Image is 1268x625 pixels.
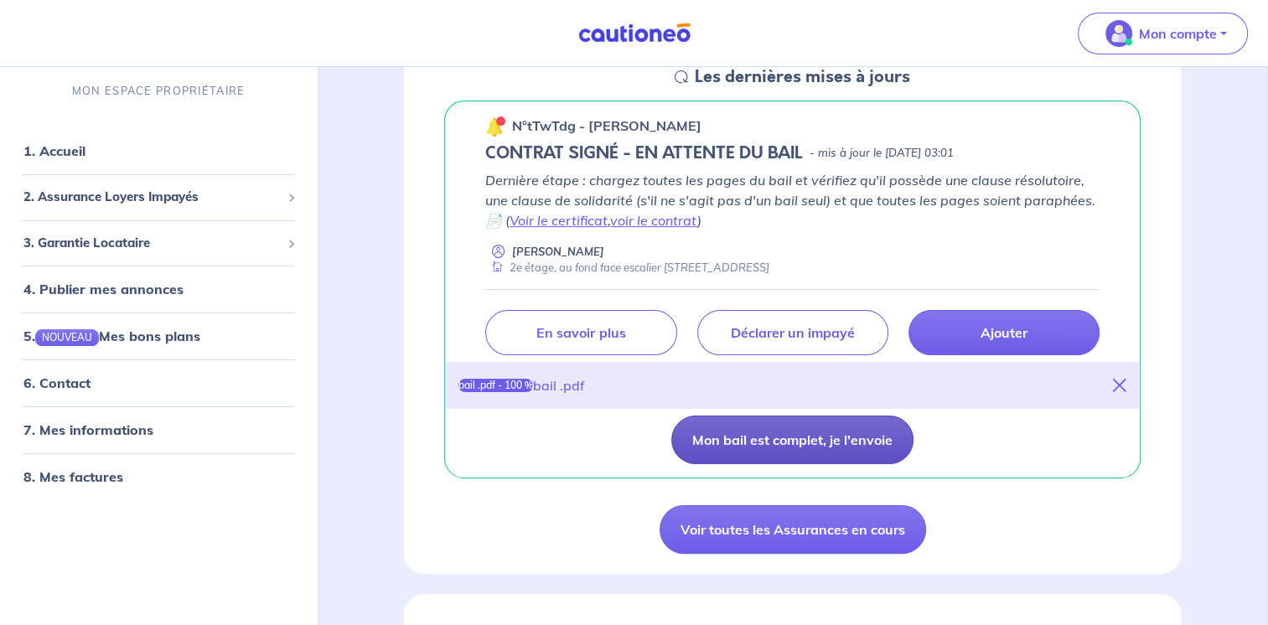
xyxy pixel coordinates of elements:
a: 7. Mes informations [23,421,153,438]
p: MON ESPACE PROPRIÉTAIRE [72,83,245,99]
img: illu_account_valid_menu.svg [1105,20,1132,47]
a: 6. Contact [23,374,91,391]
p: Dernière étape : chargez toutes les pages du bail et vérifiez qu'il possède une clause résolutoir... [485,170,1100,230]
a: 4. Publier mes annonces [23,281,184,297]
img: Cautioneo [572,23,697,44]
div: bail .pdf [533,375,585,395]
p: Déclarer un impayé [731,324,855,341]
p: En savoir plus [536,324,625,341]
p: Ajouter [981,324,1027,341]
div: 2. Assurance Loyers Impayés [7,181,310,214]
div: state: CONTRACT-SIGNED, Context: NEW,CHOOSE-CERTIFICATE,ALONE,LESSOR-DOCUMENTS [485,143,1100,163]
button: illu_account_valid_menu.svgMon compte [1078,13,1248,54]
i: close-button-title [1113,379,1126,392]
a: Ajouter [908,310,1100,355]
div: 6. Contact [7,366,310,400]
div: 1. Accueil [7,134,310,168]
div: 7. Mes informations [7,413,310,447]
a: Déclarer un impayé [697,310,888,355]
span: 2. Assurance Loyers Impayés [23,188,281,207]
button: Mon bail est complet, je l'envoie [671,416,913,464]
a: 5.NOUVEAUMes bons plans [23,328,200,344]
span: 3. Garantie Locataire [23,233,281,252]
p: n°tTwTdg - [PERSON_NAME] [512,116,701,136]
img: 🔔 [485,116,505,137]
h5: CONTRAT SIGNÉ - EN ATTENTE DU BAIL [485,143,803,163]
div: 8. Mes factures [7,460,310,493]
p: - mis à jour le [DATE] 03:01 [810,145,954,162]
div: 5.NOUVEAUMes bons plans [7,319,310,353]
div: 2e étage, au fond face escalier [STREET_ADDRESS] [485,260,769,276]
div: 3. Garantie Locataire [7,226,310,259]
p: [PERSON_NAME] [512,244,604,260]
a: 8. Mes factures [23,468,123,485]
div: 4. Publier mes annonces [7,272,310,306]
a: 1. Accueil [23,142,85,159]
div: bail .pdf - 100 % [458,379,533,392]
a: voir le contrat [610,212,697,229]
a: Voir le certificat [510,212,608,229]
a: En savoir plus [485,310,676,355]
p: Mon compte [1139,23,1217,44]
h5: Les dernières mises à jours [695,67,910,87]
a: Voir toutes les Assurances en cours [660,505,926,554]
